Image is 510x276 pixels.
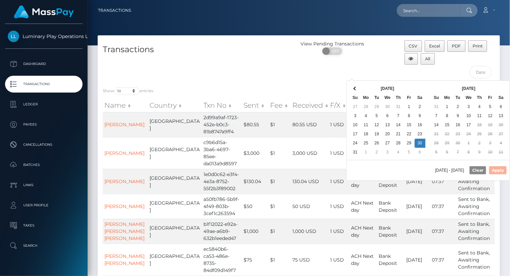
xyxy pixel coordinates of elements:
[442,84,496,93] th: [DATE]
[268,112,291,137] td: $1
[103,44,294,56] h4: Transactions
[351,225,374,238] span: ACH Next day
[377,194,405,219] td: Bank Deposit
[442,93,453,102] th: Mo
[431,219,456,244] td: 07:37
[5,197,83,214] a: User Profile
[326,47,343,55] span: OFF
[372,139,382,148] td: 26
[351,200,374,213] span: ACH Next day
[202,194,242,219] td: a50fb786-5b9f-4f49-803b-3cef1c263594
[372,130,382,139] td: 19
[291,99,328,112] th: Received: activate to sort column ascending
[456,194,495,219] td: Sent to Bank, Awaiting Confirmation
[268,169,291,194] td: $1
[242,169,268,194] td: $130.04
[409,43,418,48] span: CSV
[464,148,474,157] td: 8
[474,93,485,102] th: Th
[361,148,372,157] td: 1
[148,169,202,194] td: [GEOGRAPHIC_DATA]
[104,150,145,156] a: [PERSON_NAME]
[8,140,80,150] p: Cancellations
[5,56,83,72] a: Dashboard
[404,120,415,130] td: 15
[148,244,202,276] td: [GEOGRAPHIC_DATA]
[442,130,453,139] td: 22
[431,169,456,194] td: 07:37
[8,99,80,109] p: Ledger
[202,137,242,169] td: c9b6d15a-3ba6-4697-85ee-da013a9d8597
[328,219,350,244] td: 1 USD
[242,244,268,276] td: $75
[242,219,268,244] td: $1,000
[8,119,80,130] p: Payees
[393,130,404,139] td: 21
[377,244,405,276] td: Bank Deposit
[148,219,202,244] td: [GEOGRAPHIC_DATA]
[202,99,242,112] th: Txn No: activate to sort column ascending
[474,139,485,148] td: 2
[291,169,328,194] td: 130.04 USD
[8,59,80,69] p: Dashboard
[202,112,242,137] td: 2d99a9af-1723-452e-b0c3-81b8747a9ff4
[148,194,202,219] td: [GEOGRAPHIC_DATA]
[148,99,202,112] th: Country: activate to sort column ascending
[442,120,453,130] td: 15
[404,102,415,111] td: 1
[405,53,418,65] button: Column visibility
[14,5,74,19] img: MassPay Logo
[453,102,464,111] td: 2
[148,137,202,169] td: [GEOGRAPHIC_DATA]
[361,84,415,93] th: [DATE]
[361,120,372,130] td: 11
[103,99,148,112] th: Name: activate to sort column ascending
[473,43,483,48] span: Print
[485,120,496,130] td: 19
[291,112,328,137] td: 80.55 USD
[268,194,291,219] td: $1
[485,148,496,157] td: 10
[415,120,425,130] td: 16
[456,219,495,244] td: Sent to Bank, Awaiting Confirmation
[5,96,83,113] a: Ledger
[291,219,328,244] td: 1,000 USD
[496,93,507,102] th: Sa
[464,120,474,130] td: 17
[453,111,464,120] td: 9
[372,111,382,120] td: 5
[435,168,467,172] span: [DATE] - [DATE]
[351,253,374,266] span: ACH Next day
[8,200,80,210] p: User Profile
[464,139,474,148] td: 1
[431,148,442,157] td: 5
[382,120,393,130] td: 13
[382,148,393,157] td: 3
[350,111,361,120] td: 3
[5,177,83,194] a: Links
[393,139,404,148] td: 28
[351,175,374,188] span: ACH Next day
[464,130,474,139] td: 24
[431,111,442,120] td: 7
[291,244,328,276] td: 75 USD
[431,102,442,111] td: 31
[404,111,415,120] td: 8
[361,130,372,139] td: 18
[456,169,495,194] td: Sent to Bank, Awaiting Confirmation
[464,93,474,102] th: We
[8,79,80,89] p: Transactions
[8,220,80,231] p: Taxes
[291,194,328,219] td: 50 USD
[8,160,80,170] p: Batches
[496,148,507,157] td: 11
[442,139,453,148] td: 29
[377,169,405,194] td: Bank Deposit
[393,120,404,130] td: 14
[425,40,445,52] button: Excel
[474,102,485,111] td: 4
[361,93,372,102] th: Mo
[361,111,372,120] td: 4
[397,4,460,17] input: Search...
[328,244,350,276] td: 1 USD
